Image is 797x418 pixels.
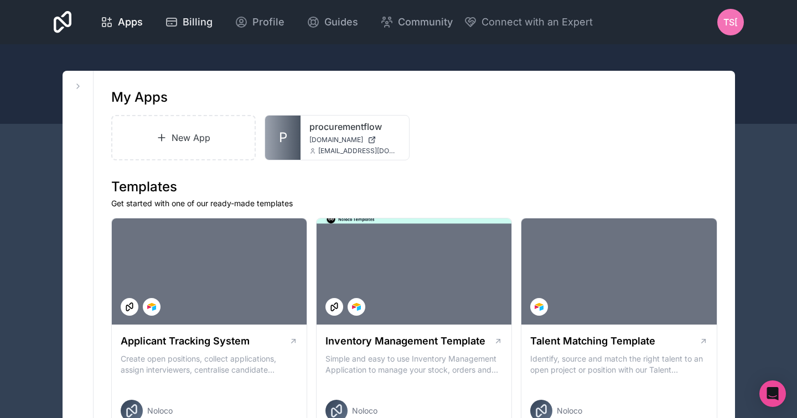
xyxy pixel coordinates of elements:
img: Airtable Logo [535,302,544,311]
a: procurementflow [309,120,400,133]
button: Connect with an Expert [464,14,593,30]
a: Billing [156,10,221,34]
p: Create open positions, collect applications, assign interviewers, centralise candidate feedback a... [121,353,298,375]
span: Noloco [352,405,377,416]
a: Apps [91,10,152,34]
a: Guides [298,10,367,34]
span: [EMAIL_ADDRESS][DOMAIN_NAME] [318,147,400,155]
span: [DOMAIN_NAME] [309,135,363,144]
h1: Inventory Management Template [325,333,485,349]
span: Profile [252,14,284,30]
a: Profile [226,10,293,34]
span: Billing [183,14,213,30]
span: Community [398,14,453,30]
h1: Talent Matching Template [530,333,655,349]
span: TS[ [723,15,738,29]
span: Guides [324,14,358,30]
h1: My Apps [111,88,168,106]
a: Community [371,10,462,34]
span: Connect with an Expert [482,14,593,30]
span: Noloco [147,405,173,416]
h1: Templates [111,178,717,196]
span: Apps [118,14,143,30]
a: [DOMAIN_NAME] [309,135,400,144]
div: Open Intercom Messenger [759,380,786,407]
a: New App [111,115,256,160]
img: Airtable Logo [147,302,156,311]
span: Noloco [557,405,582,416]
p: Identify, source and match the right talent to an open project or position with our Talent Matchi... [530,353,707,375]
p: Get started with one of our ready-made templates [111,198,717,209]
h1: Applicant Tracking System [121,333,250,349]
p: Simple and easy to use Inventory Management Application to manage your stock, orders and Manufact... [325,353,503,375]
a: P [265,116,301,160]
img: Airtable Logo [352,302,361,311]
span: P [279,129,287,147]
